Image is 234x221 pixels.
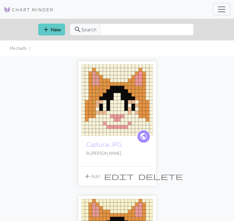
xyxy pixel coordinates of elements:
a: Capturar.JPG [81,96,153,102]
button: New [38,24,65,35]
button: Delete [136,170,185,182]
p: By [PERSON_NAME] [86,150,148,156]
button: Toggle navigation [213,3,230,16]
span: search [74,25,81,34]
span: public [140,131,147,141]
img: Logo [4,6,53,13]
img: Capturar.JPG [81,64,153,136]
span: delete [138,172,183,181]
span: Search [81,26,96,33]
i: Edit [104,173,134,180]
a: public [137,130,150,143]
span: edit [104,172,134,181]
button: Edit [102,170,136,182]
i: public [140,130,147,143]
span: add [42,25,50,34]
button: Add [81,170,102,182]
a: Capturar.JPG [86,141,122,148]
span: add [84,172,91,181]
li: My charts [10,45,27,51]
